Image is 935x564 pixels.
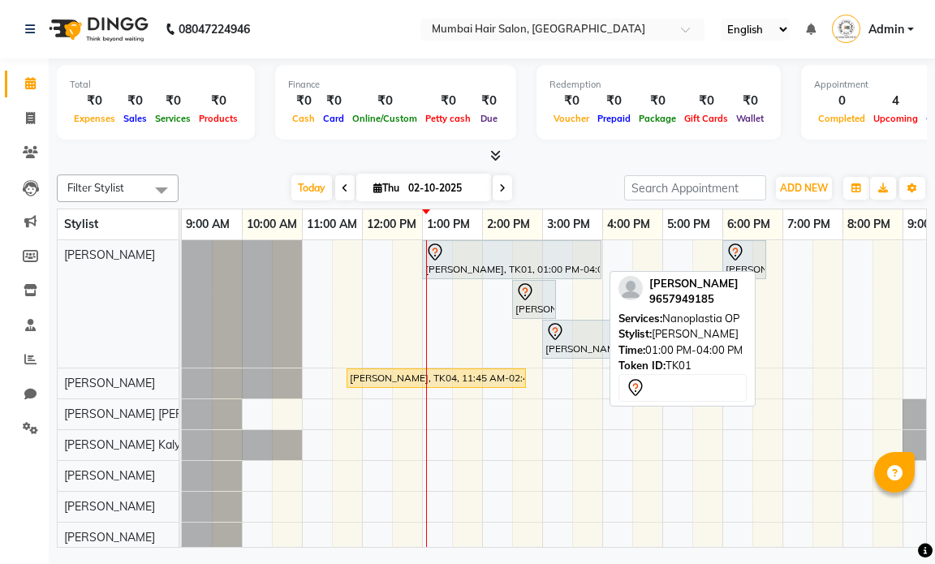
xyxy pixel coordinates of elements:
[869,113,922,124] span: Upcoming
[70,78,242,92] div: Total
[483,213,534,236] a: 2:00 PM
[723,213,774,236] a: 6:00 PM
[618,343,645,356] span: Time:
[869,92,922,110] div: 4
[319,92,348,110] div: ₹0
[475,92,503,110] div: ₹0
[64,530,155,545] span: [PERSON_NAME]
[618,276,643,300] img: profile
[195,92,242,110] div: ₹0
[593,92,635,110] div: ₹0
[814,113,869,124] span: Completed
[867,499,919,548] iframe: chat widget
[64,248,155,262] span: [PERSON_NAME]
[783,213,834,236] a: 7:00 PM
[663,213,714,236] a: 5:00 PM
[369,182,403,194] span: Thu
[618,359,666,372] span: Token ID:
[724,243,765,277] div: [PERSON_NAME], TK03, 06:00 PM-06:45 PM, Director Haircut - [DEMOGRAPHIC_DATA]
[593,113,635,124] span: Prepaid
[476,113,502,124] span: Due
[64,499,155,514] span: [PERSON_NAME]
[64,407,249,421] span: [PERSON_NAME] [PERSON_NAME]
[618,312,662,325] span: Services:
[680,92,732,110] div: ₹0
[363,213,420,236] a: 12:00 PM
[549,92,593,110] div: ₹0
[348,371,524,385] div: [PERSON_NAME], TK04, 11:45 AM-02:45 PM, [MEDICAL_DATA] OP
[41,6,153,52] img: logo
[618,358,747,374] div: TK01
[424,243,600,277] div: [PERSON_NAME], TK01, 01:00 PM-04:00 PM, Nanoplastia OP
[776,177,832,200] button: ADD NEW
[421,113,475,124] span: Petty cash
[543,213,594,236] a: 3:00 PM
[868,21,904,38] span: Admin
[195,113,242,124] span: Products
[832,15,860,43] img: Admin
[403,176,485,200] input: 2025-10-02
[64,217,98,231] span: Stylist
[732,113,768,124] span: Wallet
[814,92,869,110] div: 0
[624,175,766,200] input: Search Appointment
[67,181,124,194] span: Filter Stylist
[603,213,654,236] a: 4:00 PM
[662,312,739,325] span: Nanoplastia OP
[680,113,732,124] span: Gift Cards
[635,113,680,124] span: Package
[243,213,301,236] a: 10:00 AM
[421,92,475,110] div: ₹0
[544,322,720,356] div: [PERSON_NAME], TK03, 03:00 PM-06:00 PM, Global Highlights - Below Shoulder
[780,182,828,194] span: ADD NEW
[348,92,421,110] div: ₹0
[288,113,319,124] span: Cash
[179,6,250,52] b: 08047224946
[119,92,151,110] div: ₹0
[288,92,319,110] div: ₹0
[514,282,554,316] div: [PERSON_NAME], TK02, 02:30 PM-03:15 PM, Director Haircut - [DEMOGRAPHIC_DATA]
[319,113,348,124] span: Card
[732,92,768,110] div: ₹0
[119,113,151,124] span: Sales
[649,277,739,290] span: [PERSON_NAME]
[64,437,193,452] span: [PERSON_NAME] Kalyan
[151,113,195,124] span: Services
[291,175,332,200] span: Today
[151,92,195,110] div: ₹0
[618,326,747,342] div: [PERSON_NAME]
[182,213,234,236] a: 9:00 AM
[303,213,361,236] a: 11:00 AM
[288,78,503,92] div: Finance
[635,92,680,110] div: ₹0
[64,468,155,483] span: [PERSON_NAME]
[348,113,421,124] span: Online/Custom
[649,291,739,308] div: 9657949185
[843,213,894,236] a: 8:00 PM
[64,376,155,390] span: [PERSON_NAME]
[618,327,652,340] span: Stylist:
[70,113,119,124] span: Expenses
[618,342,747,359] div: 01:00 PM-04:00 PM
[423,213,474,236] a: 1:00 PM
[549,113,593,124] span: Voucher
[70,92,119,110] div: ₹0
[549,78,768,92] div: Redemption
